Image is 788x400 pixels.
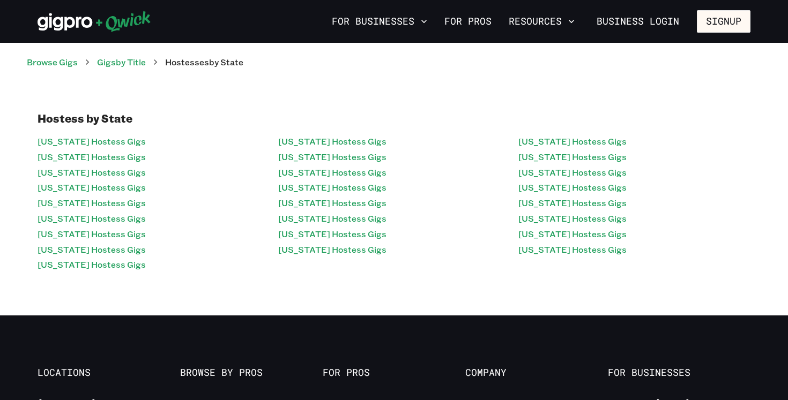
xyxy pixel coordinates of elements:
a: [US_STATE] Hostess Gigs [518,149,627,165]
a: [US_STATE] Hostess Gigs [518,180,627,195]
a: [US_STATE] Hostess Gigs [278,134,386,149]
a: [US_STATE] Hostess Gigs [278,242,386,258]
a: [US_STATE] Hostess Gigs [278,165,386,180]
a: Gigsby Title [97,56,146,67]
a: [US_STATE] Hostess Gigs [38,180,146,195]
a: [US_STATE] Hostess Gigs [278,149,386,165]
span: For Pros [323,367,465,379]
h1: Hostess by State [38,111,750,125]
a: For Pros [440,12,496,31]
span: For Businesses [608,367,750,379]
a: [US_STATE] Hostess Gigs [38,211,146,227]
a: [US_STATE] Hostess Gigs [518,211,627,227]
span: Browse by Pros [180,367,323,379]
button: Resources [504,12,579,31]
a: [US_STATE] Hostess Gigs [278,227,386,242]
button: Signup [697,10,750,33]
a: [US_STATE] Hostess Gigs [38,242,146,258]
a: [US_STATE] Hostess Gigs [278,180,386,195]
a: Browse Gigs [27,56,78,67]
a: [US_STATE] Hostess Gigs [518,134,627,149]
a: Business Login [588,10,688,33]
button: For Businesses [328,12,432,31]
p: Hostesses by State [165,56,243,69]
a: [US_STATE] Hostess Gigs [518,242,627,258]
span: Locations [38,367,180,379]
a: [US_STATE] Hostess Gigs [38,257,146,273]
a: [US_STATE] Hostess Gigs [38,227,146,242]
a: [US_STATE] Hostess Gigs [518,227,627,242]
a: [US_STATE] Hostess Gigs [518,165,627,180]
a: [US_STATE] Hostess Gigs [278,195,386,211]
a: [US_STATE] Hostess Gigs [518,195,627,211]
iframe: Netlify Drawer [185,374,603,400]
nav: breadcrumb [27,56,761,69]
a: [US_STATE] Hostess Gigs [278,211,386,227]
a: [US_STATE] Hostess Gigs [38,149,146,165]
a: [US_STATE] Hostess Gigs [38,165,146,180]
img: Qwick [38,11,151,32]
span: Company [465,367,608,379]
a: [US_STATE] Hostess Gigs [38,134,146,149]
a: [US_STATE] Hostess Gigs [38,195,146,211]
